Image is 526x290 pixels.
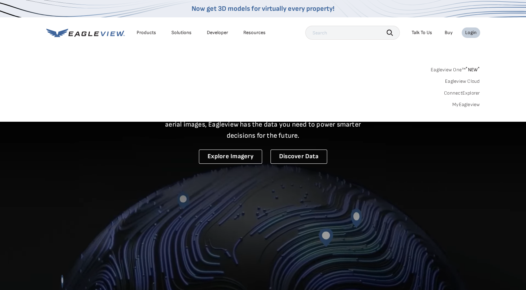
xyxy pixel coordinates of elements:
p: A new era starts here. Built on more than 3.5 billion high-resolution aerial images, Eagleview ha... [157,108,370,141]
a: Discover Data [270,150,327,164]
a: MyEagleview [452,102,480,108]
a: Explore Imagery [199,150,262,164]
div: Talk To Us [412,30,432,36]
span: NEW [466,67,480,73]
a: Now get 3D models for virtually every property! [192,5,334,13]
div: Products [137,30,156,36]
div: Resources [243,30,266,36]
a: ConnectExplorer [444,90,480,96]
div: Login [465,30,477,36]
a: Developer [207,30,228,36]
a: Eagleview One™*NEW* [431,65,480,73]
input: Search [305,26,400,40]
div: Solutions [171,30,192,36]
a: Eagleview Cloud [445,78,480,84]
a: Buy [445,30,453,36]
